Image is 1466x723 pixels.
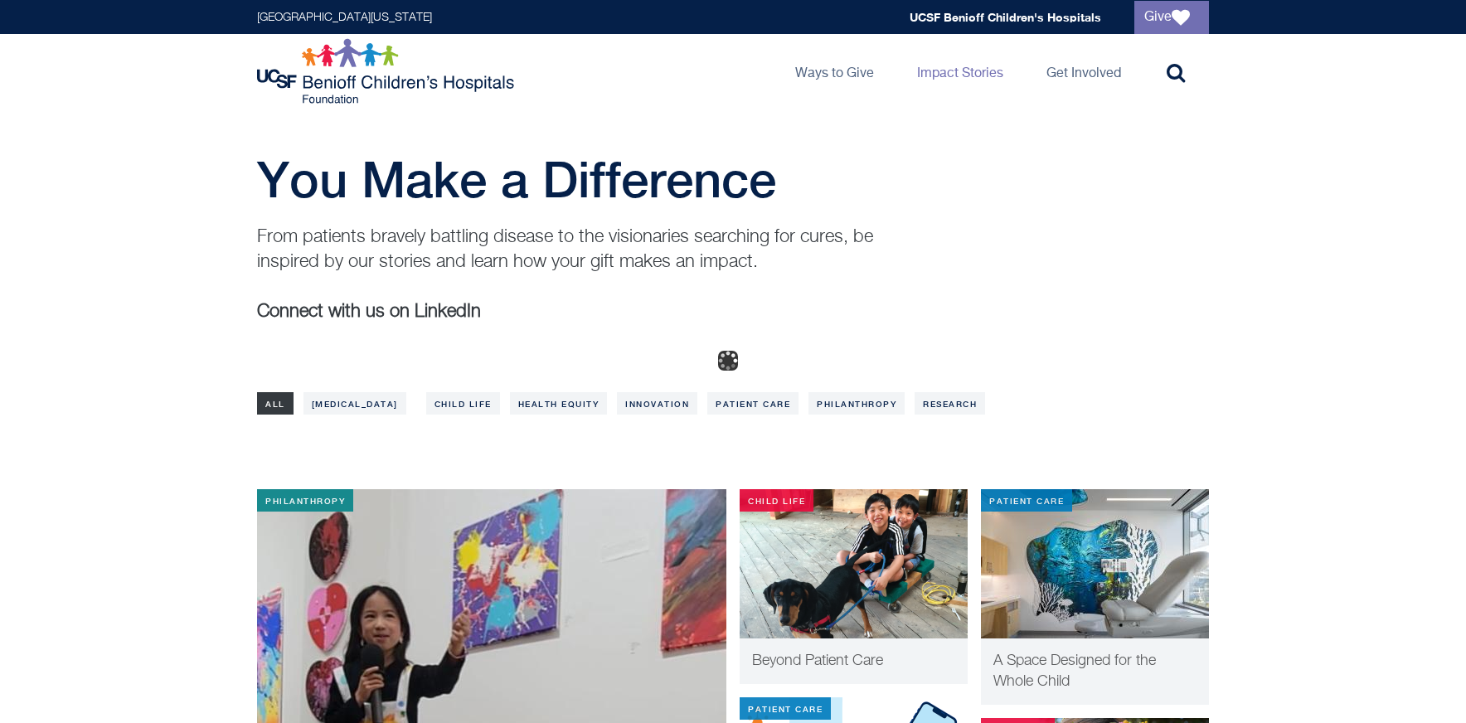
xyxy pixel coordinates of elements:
a: Ways to Give [782,34,887,109]
div: Philanthropy [257,489,353,512]
a: [MEDICAL_DATA] [303,392,406,415]
a: Child Life [426,392,500,415]
img: Logo for UCSF Benioff Children's Hospitals Foundation [257,38,518,104]
a: Research [915,392,985,415]
a: Innovation [617,392,697,415]
a: Patient Care [707,392,799,415]
div: Child Life [740,489,813,512]
a: Give [1134,1,1209,34]
div: Patient Care [740,697,831,720]
b: Connect with us on LinkedIn [257,303,481,321]
a: Impact Stories [904,34,1017,109]
a: Patient Care New clinic room interior A Space Designed for the Whole Child [981,489,1209,705]
a: UCSF Benioff Children's Hospitals [910,10,1101,24]
iframe: LinkedIn Embedded Content [257,348,258,349]
span: You Make a Difference [257,150,776,208]
a: Get Involved [1033,34,1134,109]
a: Child Life Kyle Quan and his brother Beyond Patient Care [740,489,968,684]
a: Philanthropy [808,392,905,415]
a: Health Equity [510,392,608,415]
div: Patient Care [981,489,1072,512]
img: Kyle Quan and his brother [740,489,968,638]
p: From patients bravely battling disease to the visionaries searching for cures, be inspired by our... [257,225,896,274]
span: A Space Designed for the Whole Child [993,653,1156,689]
img: New clinic room interior [981,489,1209,638]
a: All [257,392,294,415]
a: [GEOGRAPHIC_DATA][US_STATE] [257,12,432,23]
span: Beyond Patient Care [752,653,883,668]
